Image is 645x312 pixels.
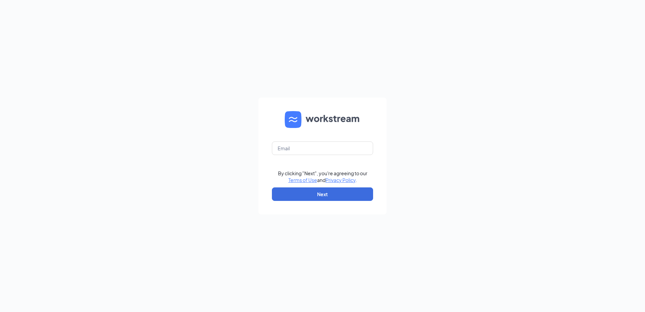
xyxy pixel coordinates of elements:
button: Next [272,187,373,201]
div: By clicking "Next", you're agreeing to our and . [278,170,367,183]
a: Terms of Use [288,177,317,183]
a: Privacy Policy [326,177,356,183]
img: WS logo and Workstream text [285,111,360,128]
input: Email [272,141,373,155]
